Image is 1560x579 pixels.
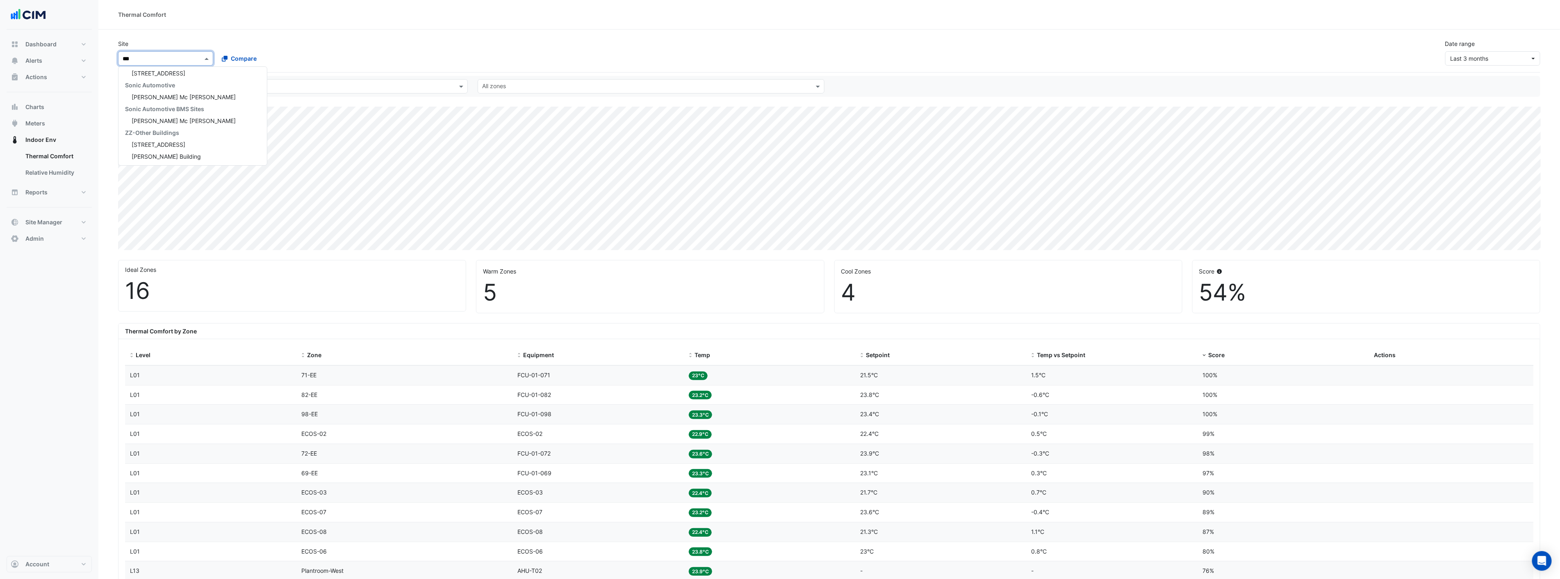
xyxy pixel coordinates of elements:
[136,351,150,358] span: Level
[11,103,19,111] app-icon: Charts
[1203,430,1215,437] span: 99%
[7,148,92,184] div: Indoor Env
[524,351,554,358] span: Equipment
[1032,470,1047,476] span: 0.3°C
[132,141,185,148] span: [STREET_ADDRESS]
[301,430,326,437] span: ECOS-02
[301,567,344,574] span: Plantroom-West
[1203,391,1218,398] span: 100%
[860,528,878,535] span: 21.3°C
[689,528,712,537] span: 22.4°C
[689,508,712,517] span: 23.2°C
[860,410,879,417] span: 23.4°C
[518,470,552,476] span: FCU-01-069
[11,235,19,243] app-icon: Admin
[689,469,712,478] span: 23.3°C
[7,230,92,247] button: Admin
[1374,351,1396,358] span: Actions
[1203,489,1215,496] span: 90%
[1203,567,1214,574] span: 76%
[689,410,712,419] span: 23.3°C
[125,265,459,274] div: Ideal Zones
[19,164,92,181] a: Relative Humidity
[689,547,712,556] span: 23.8°C
[19,148,92,164] a: Thermal Comfort
[1032,489,1047,496] span: 0.7°C
[132,93,236,100] span: [PERSON_NAME] Mc [PERSON_NAME]
[11,57,19,65] app-icon: Alerts
[860,372,878,378] span: 21.5°C
[25,235,44,243] span: Admin
[518,391,551,398] span: FCU-01-082
[7,556,92,572] button: Account
[25,136,56,144] span: Indoor Env
[860,508,879,515] span: 23.6°C
[689,430,712,439] span: 22.9°C
[1032,548,1047,555] span: 0.8°C
[1032,372,1046,378] span: 1.5°C
[125,105,204,112] span: Sonic Automotive BMS Sites
[7,184,92,201] button: Reports
[25,103,44,111] span: Charts
[25,119,45,128] span: Meters
[118,39,128,48] label: Site
[130,548,140,555] span: L01
[130,450,140,457] span: L01
[1203,470,1214,476] span: 97%
[1451,55,1489,62] span: 01 Jun 25 - 31 Aug 25
[7,115,92,132] button: Meters
[689,450,712,458] span: 23.6°C
[25,73,47,81] span: Actions
[130,391,140,398] span: L01
[301,528,327,535] span: ECOS-08
[860,548,874,555] span: 23°C
[25,218,62,226] span: Site Manager
[301,470,318,476] span: 69-EE
[125,277,459,305] div: 16
[7,52,92,69] button: Alerts
[1032,567,1034,574] span: -
[130,470,140,476] span: L01
[301,391,317,398] span: 82-EE
[518,430,543,437] span: ECOS-02
[1032,391,1050,398] span: -0.6°C
[1032,430,1047,437] span: 0.5°C
[866,351,890,358] span: Setpoint
[1032,528,1045,535] span: 1.1°C
[125,328,197,335] b: Thermal Comfort by Zone
[132,153,201,160] span: [PERSON_NAME] Building
[518,372,551,378] span: FCU-01-071
[860,450,879,457] span: 23.9°C
[518,528,543,535] span: ECOS-08
[130,372,140,378] span: L01
[1032,508,1050,515] span: -0.4°C
[130,528,140,535] span: L01
[1199,279,1533,306] div: 54%
[11,218,19,226] app-icon: Site Manager
[1037,351,1086,358] span: Temp vs Setpoint
[689,391,712,399] span: 23.2°C
[860,391,879,398] span: 23.8°C
[130,489,140,496] span: L01
[7,214,92,230] button: Site Manager
[231,54,257,63] span: Compare
[130,410,140,417] span: L01
[118,66,267,166] ng-dropdown-panel: Options list
[860,470,878,476] span: 23.1°C
[11,40,19,48] app-icon: Dashboard
[483,279,817,306] div: 5
[301,489,327,496] span: ECOS-03
[518,567,542,574] span: AHU-T02
[11,119,19,128] app-icon: Meters
[483,267,817,276] div: Warm Zones
[118,10,166,19] div: Thermal Comfort
[301,410,318,417] span: 98-EE
[7,132,92,148] button: Indoor Env
[307,351,321,358] span: Zone
[301,372,317,378] span: 71-EE
[7,99,92,115] button: Charts
[518,410,552,417] span: FCU-01-098
[132,70,185,77] span: [STREET_ADDRESS]
[216,51,262,66] button: Compare
[1203,450,1215,457] span: 98%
